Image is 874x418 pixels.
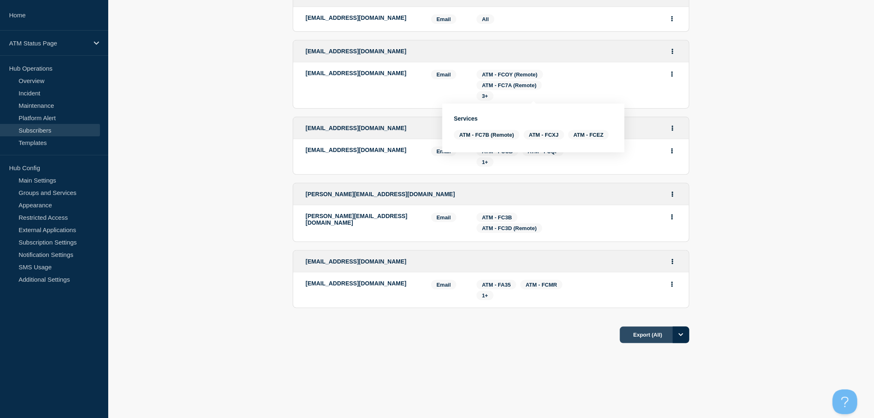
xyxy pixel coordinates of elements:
span: ATM - FA35 [482,282,511,288]
span: [EMAIL_ADDRESS][DOMAIN_NAME] [306,48,406,55]
span: ATM - FCOY (Remote) [482,71,538,78]
span: ATM - FCXJ [524,130,564,140]
span: 1+ [482,159,488,165]
button: Actions [667,12,677,25]
h3: Services [454,115,613,122]
button: Actions [667,145,677,157]
iframe: Help Scout Beacon - Open [833,389,857,414]
p: [EMAIL_ADDRESS][DOMAIN_NAME] [306,280,419,287]
span: ATM - FC3D (Remote) [482,225,537,231]
span: ATM - FC7B (Remote) [454,130,520,140]
p: ATM Status Page [9,40,88,47]
span: Email [431,14,456,24]
p: [PERSON_NAME][EMAIL_ADDRESS][DOMAIN_NAME] [306,213,419,226]
span: Email [431,147,456,156]
span: [EMAIL_ADDRESS][DOMAIN_NAME] [306,258,406,265]
button: Actions [667,188,678,201]
span: ATM - FCMR [526,282,557,288]
p: [EMAIL_ADDRESS][DOMAIN_NAME] [306,147,419,153]
button: Options [673,327,689,343]
span: Email [431,70,456,79]
span: 3+ [482,93,488,99]
p: [EMAIL_ADDRESS][DOMAIN_NAME] [306,14,419,21]
span: All [482,16,489,22]
button: Actions [667,68,677,81]
span: ATM - FC7A (Remote) [482,82,537,88]
button: Actions [667,278,677,291]
span: [PERSON_NAME][EMAIL_ADDRESS][DOMAIN_NAME] [306,191,455,197]
button: Export (All) [620,327,689,343]
button: Actions [667,255,678,268]
span: ATM - FC3B [482,214,512,221]
button: Actions [667,122,678,135]
button: Actions [667,45,678,58]
span: ATM - FCEZ [568,130,609,140]
p: [EMAIL_ADDRESS][DOMAIN_NAME] [306,70,419,76]
span: Email [431,213,456,222]
span: [EMAIL_ADDRESS][DOMAIN_NAME] [306,125,406,131]
button: Actions [667,211,677,223]
span: 1+ [482,292,488,299]
span: Email [431,280,456,290]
